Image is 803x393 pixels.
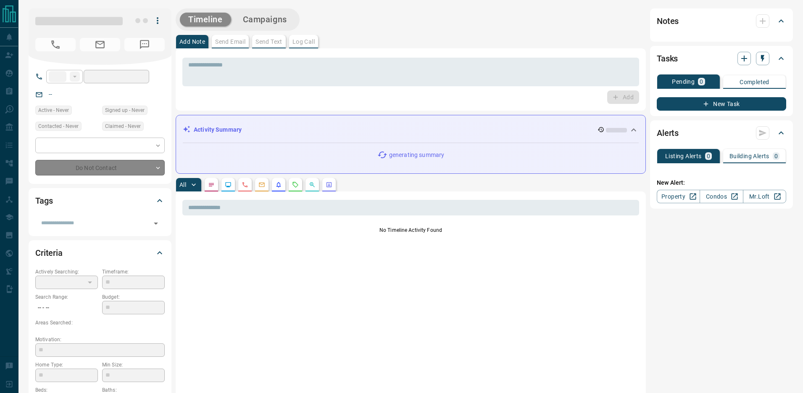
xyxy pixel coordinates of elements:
h2: Notes [657,14,679,28]
p: Budget: [102,293,165,301]
p: Motivation: [35,336,165,343]
p: Listing Alerts [665,153,702,159]
span: Signed up - Never [105,106,145,114]
p: Min Size: [102,361,165,369]
p: Pending [672,79,695,85]
svg: Emails [258,181,265,188]
p: Home Type: [35,361,98,369]
span: No Email [80,38,120,51]
h2: Criteria [35,246,63,260]
p: Completed [740,79,769,85]
p: Search Range: [35,293,98,301]
button: Timeline [180,13,231,27]
svg: Opportunities [309,181,316,188]
a: Property [657,190,700,203]
p: generating summary [389,151,444,159]
a: Condos [700,190,743,203]
svg: Agent Actions [326,181,332,188]
svg: Lead Browsing Activity [225,181,232,188]
button: Open [150,218,162,229]
h2: Tasks [657,52,678,65]
svg: Listing Alerts [275,181,282,188]
svg: Notes [208,181,215,188]
svg: Calls [242,181,248,188]
p: 0 [774,153,778,159]
div: Alerts [657,123,786,143]
p: No Timeline Activity Found [182,226,639,234]
p: Areas Searched: [35,319,165,327]
div: Tasks [657,48,786,69]
div: Do Not Contact [35,160,165,175]
svg: Requests [292,181,299,188]
p: Activity Summary [194,125,242,134]
span: No Number [124,38,165,51]
div: Tags [35,191,165,211]
div: Criteria [35,243,165,263]
p: Actively Searching: [35,268,98,276]
h2: Alerts [657,126,679,140]
p: Building Alerts [729,153,769,159]
p: New Alert: [657,178,786,187]
p: All [179,182,186,188]
button: New Task [657,97,786,111]
a: -- [49,91,52,98]
p: 0 [700,79,703,85]
p: Add Note [179,39,205,45]
p: Timeframe: [102,268,165,276]
div: Activity Summary [183,122,639,138]
p: -- - -- [35,301,98,315]
span: Claimed - Never [105,122,141,130]
p: 0 [707,153,710,159]
h2: Tags [35,194,53,207]
a: Mr.Loft [743,190,786,203]
span: Active - Never [38,106,69,114]
span: Contacted - Never [38,122,79,130]
span: No Number [35,38,76,51]
div: Notes [657,11,786,31]
button: Campaigns [234,13,295,27]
